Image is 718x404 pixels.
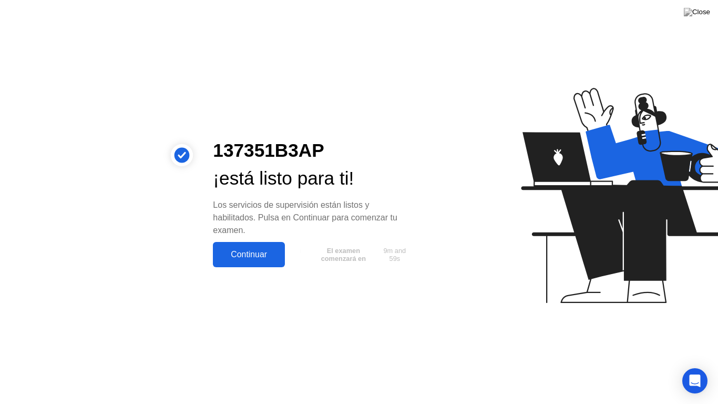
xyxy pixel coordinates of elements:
[213,199,414,237] div: Los servicios de supervisión están listos y habilitados. Pulsa en Continuar para comenzar tu examen.
[213,165,414,193] div: ¡está listo para ti!
[213,242,285,267] button: Continuar
[213,137,414,165] div: 137351B3AP
[290,245,414,265] button: El examen comenzará en9m and 59s
[684,8,710,16] img: Close
[682,368,707,393] div: Open Intercom Messenger
[379,247,410,262] span: 9m and 59s
[216,250,282,259] div: Continuar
